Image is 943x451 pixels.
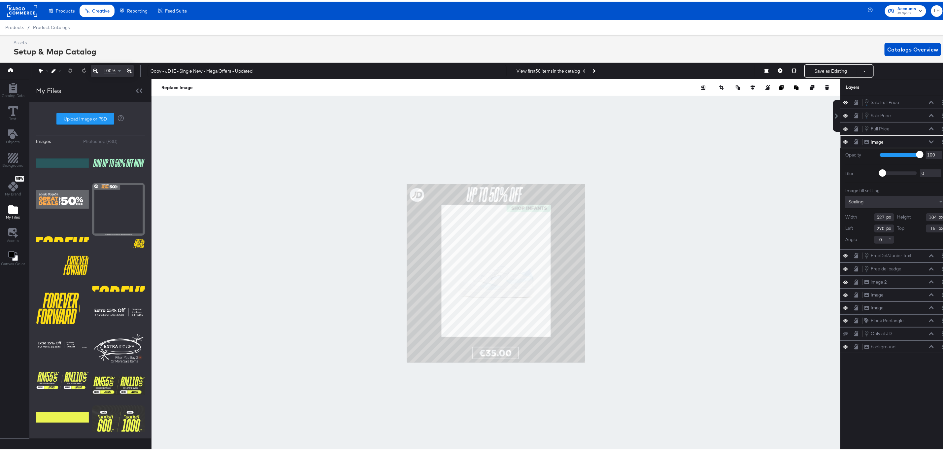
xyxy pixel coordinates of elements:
[127,7,148,12] span: Reporting
[845,224,853,230] label: Left
[871,264,901,270] div: Free del badge
[7,236,19,242] span: Assets
[846,83,913,89] div: Layers
[24,23,33,28] span: /
[871,316,904,322] div: Black Rectangle
[1,173,25,197] button: NewMy Brand
[845,212,857,219] label: Width
[84,137,118,143] div: Photoshop (PSD)
[864,342,896,349] button: background
[871,329,892,335] div: Only at JD
[779,83,786,89] button: Copy image
[14,38,96,44] div: Assets
[864,137,884,144] button: Image
[56,7,75,12] span: Products
[36,137,51,143] div: Images
[2,91,24,97] span: Catalog Data
[864,316,904,323] button: Black Rectangle
[849,197,863,203] span: Scaling
[15,175,24,179] span: New
[14,44,96,55] div: Setup & Map Catalog
[934,6,940,13] span: LH
[779,84,784,88] svg: Copy image
[871,251,911,257] div: FreeDel/Junior Text
[165,7,187,12] span: Feed Suite
[2,201,24,220] button: Add Files
[161,83,193,89] button: Replace Image
[897,9,916,15] span: JD Sports
[517,66,580,73] div: View first 50 items in the catalog
[3,225,23,244] button: Assets
[864,277,887,284] button: image 2
[897,4,916,11] span: Accounts
[887,43,938,52] span: Catalogs Overview
[864,303,884,310] button: Image
[931,4,943,15] button: LH
[871,303,884,309] div: Image
[1,260,25,265] span: Canvas Color
[845,169,875,175] label: Blur
[864,329,892,336] button: Only at JD
[794,84,799,88] svg: Paste image
[871,277,887,284] div: image 2
[864,264,902,271] button: Free del badge
[4,103,22,122] button: Text
[701,84,706,88] svg: Remove background
[897,212,911,219] label: Height
[871,111,891,117] div: Sale Price
[36,84,61,94] div: My Files
[5,23,24,28] span: Products
[864,290,884,297] button: Image
[104,66,116,72] span: 100%
[864,251,912,258] button: FreeDel/Junior Text
[6,213,20,218] span: My Files
[84,137,145,143] button: Photoshop (PSD)
[5,190,21,195] span: My Brand
[6,138,20,143] span: Objects
[589,63,598,75] button: Next Product
[845,150,875,156] label: Opacity
[864,97,899,104] button: Sale Full Price
[805,63,857,75] button: Save as Existing
[92,7,110,12] span: Creative
[871,98,899,104] div: Sale Full Price
[36,137,79,143] button: Images
[864,110,891,118] button: Sale Price
[885,41,941,54] button: Catalogs Overview
[897,224,905,230] label: Top
[3,161,24,166] span: Background
[794,83,801,89] button: Paste image
[2,126,24,145] button: Add Text
[871,124,890,130] div: Full Price
[845,235,857,241] label: Angle
[871,290,884,296] div: Image
[885,4,926,15] button: AccountsJD Sports
[10,115,17,120] span: Text
[871,137,884,144] div: Image
[33,23,70,28] a: Product Catalogs
[871,342,895,348] div: background
[864,123,890,131] button: Full Price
